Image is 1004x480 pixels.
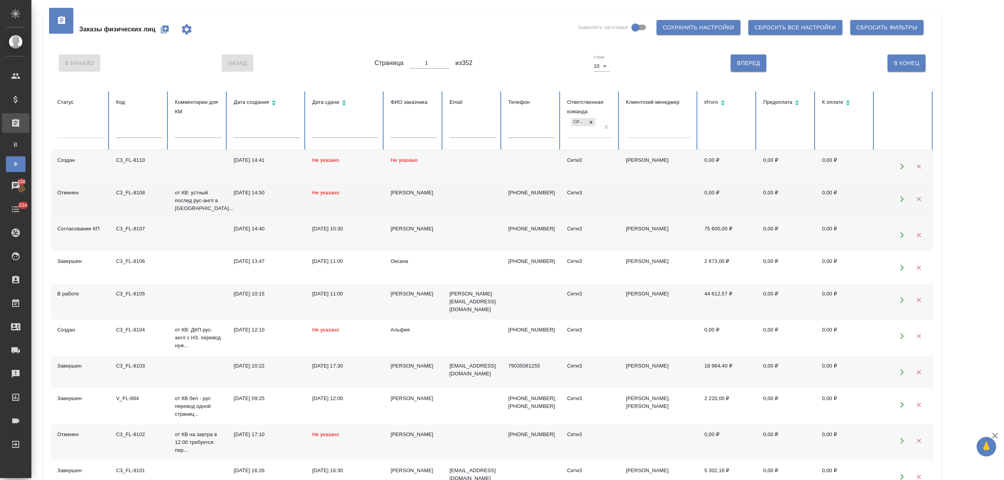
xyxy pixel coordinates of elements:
[620,284,698,320] td: [PERSON_NAME]
[911,227,927,243] button: Удалить
[567,98,613,116] div: Ответственная команда
[312,395,378,402] div: [DATE] 12:00
[116,189,162,197] div: C3_FL-8108
[116,431,162,438] div: C3_FL-8102
[391,326,437,334] div: Альфия
[312,257,378,265] div: [DATE] 11:00
[508,225,555,233] p: [PHONE_NUMBER]
[977,437,996,456] button: 🙏
[567,290,613,298] div: Сити3
[116,98,162,107] div: Код
[626,98,692,107] div: Клиентский менеджер
[894,292,910,308] button: Открыть
[234,98,300,109] div: Сортировка
[391,431,437,438] div: [PERSON_NAME]
[234,431,300,438] div: [DATE] 17:10
[312,362,378,370] div: [DATE] 17:30
[567,189,613,197] div: Сити3
[594,61,609,72] div: 10
[508,257,555,265] p: [PHONE_NUMBER]
[175,431,221,454] p: от КВ на завтра в 12:00 требуется пер...
[508,189,555,197] p: [PHONE_NUMBER]
[911,158,927,174] button: Удалить
[850,20,924,35] button: Сбросить фильтры
[508,326,555,334] p: [PHONE_NUMBER]
[234,156,300,164] div: [DATE] 14:41
[312,190,339,196] span: Не указано
[508,98,555,107] div: Телефон
[911,364,927,380] button: Удалить
[391,395,437,402] div: [PERSON_NAME]
[391,98,437,107] div: ФИО заказчика
[857,23,917,33] span: Сбросить фильтры
[698,284,757,320] td: 44 612,57 ₽
[567,156,613,164] div: Сити3
[567,257,613,265] div: Сити3
[312,467,378,475] div: [DATE] 16:30
[234,395,300,402] div: [DATE] 09:25
[911,259,927,275] button: Удалить
[894,227,910,243] button: Открыть
[57,98,104,107] div: Статус
[816,388,875,424] td: 0,00 ₽
[816,320,875,356] td: 0,00 ₽
[698,219,757,251] td: 75 600,00 ₽
[894,433,910,449] button: Открыть
[737,58,760,68] span: Вперед
[698,251,757,284] td: 2 673,00 ₽
[508,362,555,370] p: 79035081255
[79,25,155,34] span: Заказы физических лиц
[620,150,698,183] td: [PERSON_NAME]
[508,431,555,438] p: [PHONE_NUMBER]
[757,388,816,424] td: 0,00 ₽
[594,55,604,59] label: Строк
[234,257,300,265] div: [DATE] 13:47
[375,58,404,68] span: Страница
[911,292,927,308] button: Удалить
[894,364,910,380] button: Открыть
[620,388,698,424] td: [PERSON_NAME], [PERSON_NAME]
[757,150,816,183] td: 0,00 ₽
[312,98,378,109] div: Сортировка
[312,157,339,163] span: Не указано
[391,257,437,265] div: Оксана
[894,397,910,413] button: Открыть
[567,395,613,402] div: Сити3
[116,290,162,298] div: C3_FL-8105
[567,431,613,438] div: Сити3
[391,290,437,298] div: [PERSON_NAME]
[2,176,29,196] a: 108
[888,54,926,72] button: В Конец
[116,257,162,265] div: C3_FL-8106
[57,362,104,370] div: Завершен
[234,326,300,334] div: [DATE] 12:10
[234,189,300,197] div: [DATE] 14:50
[911,433,927,449] button: Удалить
[57,326,104,334] div: Создан
[816,219,875,251] td: 0,00 ₽
[567,326,613,334] div: Сити3
[116,362,162,370] div: C3_FL-8103
[620,356,698,388] td: [PERSON_NAME]
[116,467,162,475] div: C3_FL-8101
[116,156,162,164] div: C3_FL-8110
[234,225,300,233] div: [DATE] 14:40
[698,424,757,460] td: 0,00 ₽
[2,199,29,219] a: 234
[911,397,927,413] button: Удалить
[57,467,104,475] div: Завершен
[757,219,816,251] td: 0,00 ₽
[391,189,437,197] div: [PERSON_NAME]
[816,284,875,320] td: 0,00 ₽
[911,328,927,344] button: Удалить
[57,257,104,265] div: Завершен
[175,326,221,350] p: от КВ: ДКП рус-англ с НЗ, перевод нуж...
[698,183,757,219] td: 0,00 ₽
[757,424,816,460] td: 0,00 ₽
[816,150,875,183] td: 0,00 ₽
[620,219,698,251] td: [PERSON_NAME]
[391,225,437,233] div: [PERSON_NAME]
[894,328,910,344] button: Открыть
[175,98,221,116] div: Комментарии для КМ
[449,290,496,313] p: [PERSON_NAME][EMAIL_ADDRESS][DOMAIN_NAME]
